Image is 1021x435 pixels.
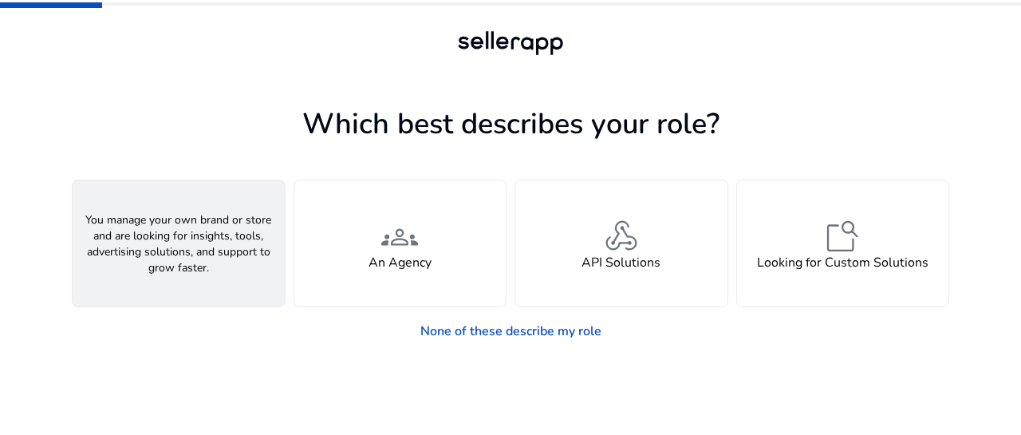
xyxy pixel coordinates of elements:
h4: Looking for Custom Solutions [757,255,928,271]
span: feature_search [823,217,861,255]
span: webhook [602,217,641,255]
span: groups [380,217,419,255]
button: webhookAPI Solutions [514,180,728,307]
h4: API Solutions [581,255,660,271]
h1: Which best describes your role? [72,107,949,141]
a: None of these describe my role [408,315,614,347]
button: You manage your own brand or store and are looking for insights, tools, advertising solutions, an... [72,180,286,307]
button: groupsAn Agency [294,180,507,307]
h4: An Agency [369,255,432,271]
button: feature_searchLooking for Custom Solutions [736,180,950,307]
